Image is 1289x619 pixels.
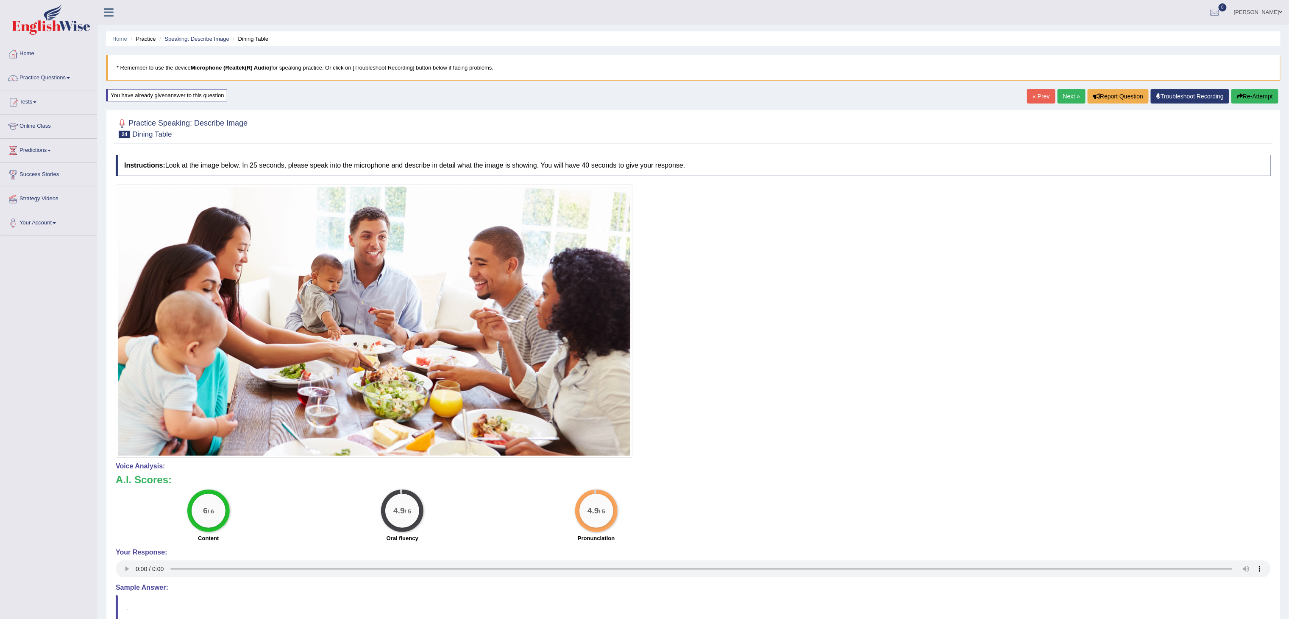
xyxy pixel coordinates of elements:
[124,162,165,169] b: Instructions:
[1058,89,1086,104] a: Next »
[0,139,97,160] a: Predictions
[106,55,1281,81] blockquote: * Remember to use the device for speaking practice. Or click on [Troubleshoot Recording] button b...
[0,42,97,63] a: Home
[0,66,97,87] a: Practice Questions
[203,506,208,515] big: 6
[231,35,268,43] li: Dining Table
[191,64,271,71] b: Microphone (Realtek(R) Audio)
[132,130,172,138] small: Dining Table
[0,163,97,184] a: Success Stories
[1088,89,1149,104] button: Report Question
[116,474,172,485] b: A.I. Scores:
[0,211,97,232] a: Your Account
[1151,89,1229,104] a: Troubleshoot Recording
[0,115,97,136] a: Online Class
[116,584,1271,591] h4: Sample Answer:
[599,508,605,515] small: / 5
[112,36,127,42] a: Home
[578,534,615,542] label: Pronunciation
[1231,89,1278,104] button: Re-Attempt
[164,36,229,42] a: Speaking: Describe Image
[587,506,599,515] big: 4.9
[116,155,1271,176] h4: Look at the image below. In 25 seconds, please speak into the microphone and describe in detail w...
[106,89,227,101] div: You have already given answer to this question
[208,508,214,515] small: / 6
[0,187,97,208] a: Strategy Videos
[393,506,405,515] big: 4.9
[116,462,1271,470] h4: Voice Analysis:
[0,90,97,112] a: Tests
[116,117,248,138] h2: Practice Speaking: Describe Image
[1027,89,1055,104] a: « Prev
[1219,3,1227,11] span: 0
[128,35,156,43] li: Practice
[116,549,1271,556] h4: Your Response:
[198,534,219,542] label: Content
[405,508,411,515] small: / 5
[387,534,418,542] label: Oral fluency
[119,131,130,138] span: 24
